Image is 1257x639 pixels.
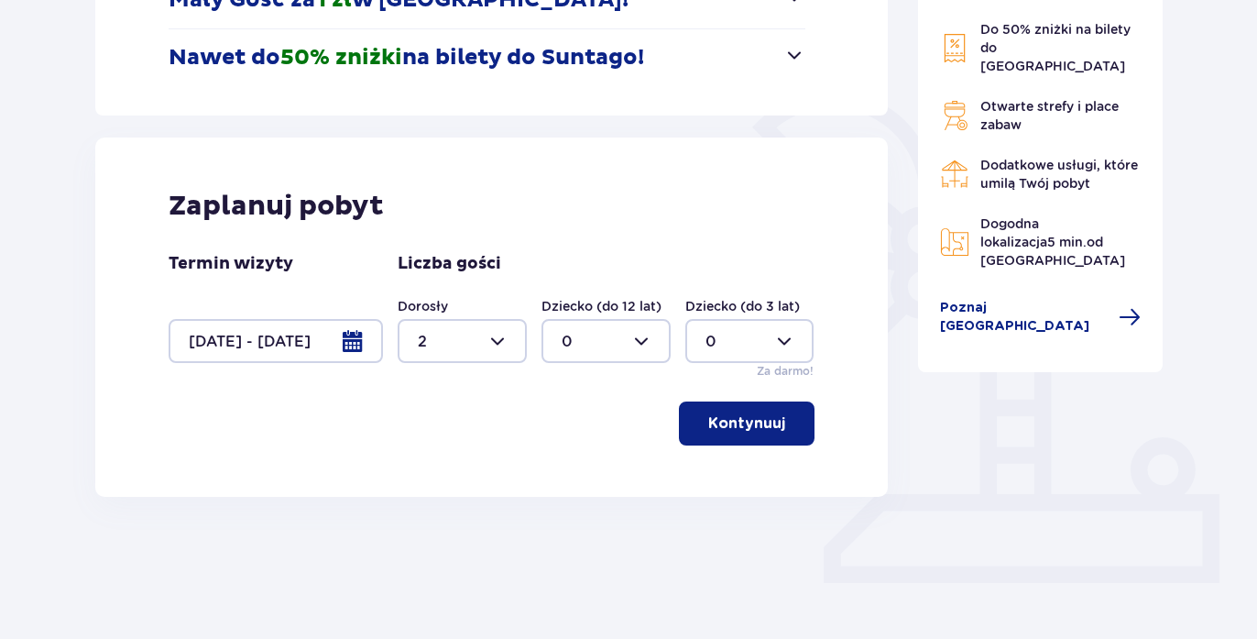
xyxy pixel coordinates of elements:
[169,253,293,275] p: Termin wizyty
[980,99,1119,132] span: Otwarte strefy i place zabaw
[940,160,969,189] img: Restaurant Icon
[398,253,501,275] p: Liczba gości
[980,158,1138,191] span: Dodatkowe usługi, które umilą Twój pobyt
[757,363,814,380] p: Za darmo!
[980,22,1131,73] span: Do 50% zniżki na bilety do [GEOGRAPHIC_DATA]
[1047,235,1087,249] span: 5 min.
[169,189,384,224] p: Zaplanuj pobyt
[541,297,661,315] label: Dziecko (do 12 lat)
[169,44,644,72] p: Nawet do na bilety do Suntago!
[280,44,402,72] span: 50% zniżki
[685,297,800,315] label: Dziecko (do 3 lat)
[940,101,969,130] img: Grill Icon
[940,299,1142,336] a: Poznaj [GEOGRAPHIC_DATA]
[169,29,805,86] button: Nawet do50% zniżkina bilety do Suntago!
[398,297,448,315] label: Dorosły
[940,299,1109,336] span: Poznaj [GEOGRAPHIC_DATA]
[980,216,1125,268] span: Dogodna lokalizacja od [GEOGRAPHIC_DATA]
[940,227,969,257] img: Map Icon
[708,413,785,434] p: Kontynuuj
[679,402,814,446] button: Kontynuuj
[940,33,969,63] img: Discount Icon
